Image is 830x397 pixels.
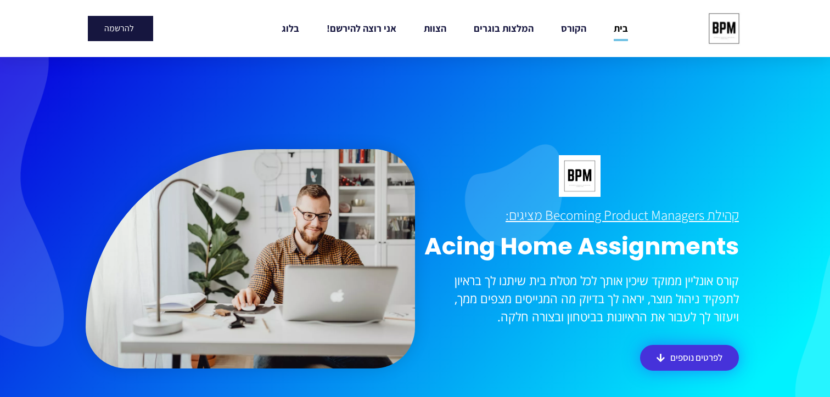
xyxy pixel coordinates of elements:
[282,16,299,41] a: בלוג
[670,353,722,362] span: לפרטים נוספים
[561,16,586,41] a: הקורס
[88,16,153,41] a: להרשמה
[704,8,744,49] img: cropped-bpm-logo-1.jpeg
[506,206,739,224] u: קהילת Becoming Product Managers מציגים:
[640,345,739,371] a: לפרטים נוספים
[424,16,446,41] a: הצוות
[474,16,534,41] a: המלצות בוגרים
[104,24,134,33] span: להרשמה
[420,232,739,261] h1: Acing Home Assignments
[614,16,628,41] a: בית
[327,16,396,41] a: אני רוצה להירשם!
[233,16,676,41] nav: Menu
[420,271,739,326] p: קורס אונליין ממוקד שיכין אותך לכל מטלת בית שיתנו לך בראיון לתפקיד ניהול מוצר, יראה לך בדיוק מה המ...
